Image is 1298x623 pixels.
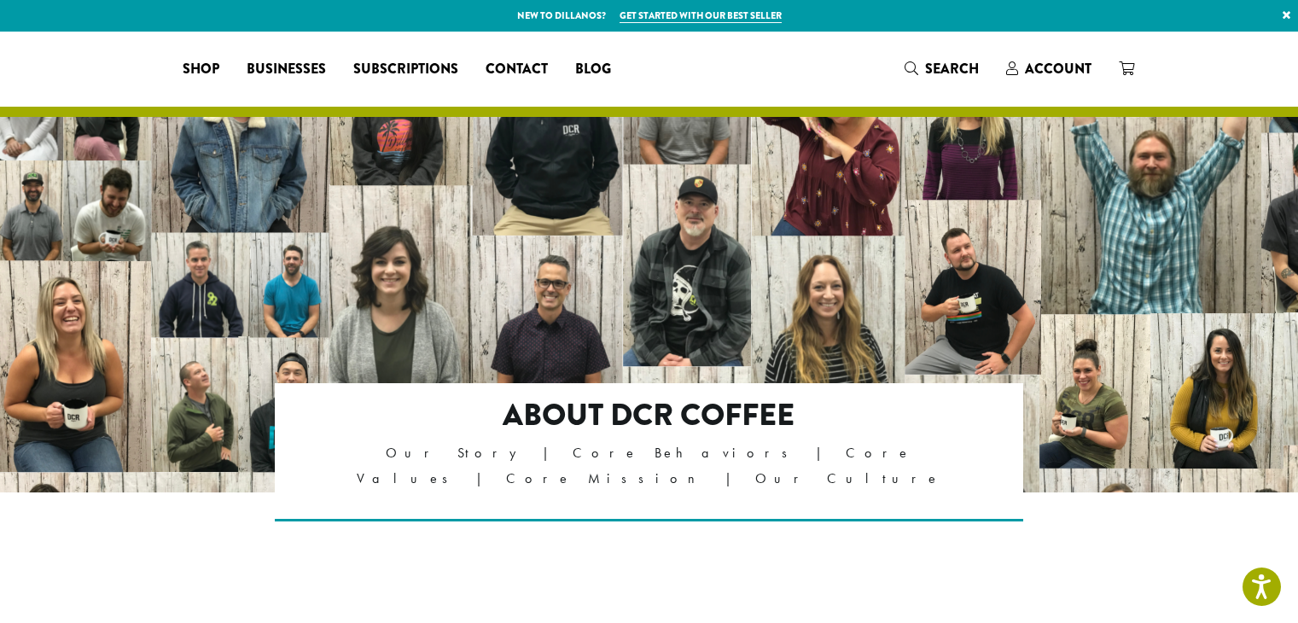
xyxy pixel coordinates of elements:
[891,55,992,83] a: Search
[486,59,548,80] span: Contact
[183,59,219,80] span: Shop
[353,59,458,80] span: Subscriptions
[925,59,979,79] span: Search
[1025,59,1091,79] span: Account
[620,9,782,23] a: Get started with our best seller
[575,59,611,80] span: Blog
[247,59,326,80] span: Businesses
[348,440,950,492] p: Our Story | Core Behaviors | Core Values | Core Mission | Our Culture
[348,397,950,434] h2: About DCR Coffee
[169,55,233,83] a: Shop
